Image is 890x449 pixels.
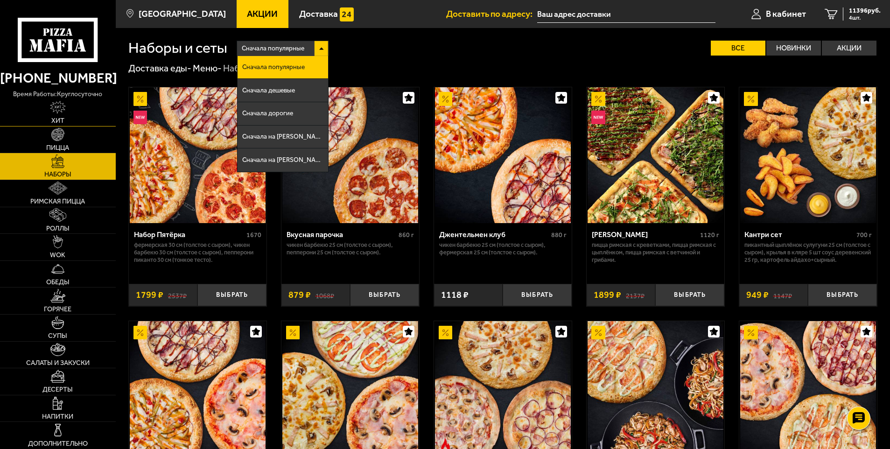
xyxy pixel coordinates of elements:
[242,64,305,70] span: Сначала популярные
[591,326,605,340] img: Акционный
[51,118,64,124] span: Хит
[46,145,69,151] span: Пицца
[587,87,724,223] a: АкционныйНовинкаМама Миа
[134,230,244,239] div: Набор Пятёрка
[129,87,266,223] a: АкционныйНовинкаНабор Пятёрка
[350,284,419,307] button: Выбрать
[594,290,621,300] span: 1899 ₽
[766,9,806,18] span: В кабинет
[551,231,567,239] span: 880 г
[626,290,645,300] s: 2137 ₽
[435,87,571,223] img: Джентельмен клуб
[744,230,854,239] div: Кантри сет
[744,92,758,106] img: Акционный
[592,230,698,239] div: [PERSON_NAME]
[128,41,227,56] h1: Наборы и сеты
[48,333,67,339] span: Супы
[50,252,65,259] span: WOK
[133,326,147,340] img: Акционный
[193,63,222,74] a: Меню-
[740,87,876,223] img: Кантри сет
[700,231,719,239] span: 1120 г
[340,7,354,21] img: 15daf4d41897b9f0e9f617042186c801.svg
[744,326,758,340] img: Акционный
[773,290,792,300] s: 1147 ₽
[46,279,70,286] span: Обеды
[281,87,419,223] a: АкционныйВкусная парочка
[30,198,85,205] span: Римская пицца
[588,87,723,223] img: Мама Миа
[247,9,278,18] span: Акции
[242,40,304,57] span: Сначала популярные
[139,9,226,18] span: [GEOGRAPHIC_DATA]
[128,63,191,74] a: Доставка еды-
[288,290,311,300] span: 879 ₽
[439,92,453,106] img: Акционный
[503,284,572,307] button: Выбрать
[591,111,605,125] img: Новинка
[282,87,418,223] img: Вкусная парочка
[44,306,71,313] span: Горячее
[592,241,719,264] p: Пицца Римская с креветками, Пицца Римская с цыплёнком, Пицца Римская с ветчиной и грибами.
[26,360,90,366] span: Салаты и закуски
[434,87,572,223] a: АкционныйДжентельмен клуб
[856,231,872,239] span: 700 г
[655,284,724,307] button: Выбрать
[136,290,163,300] span: 1799 ₽
[399,231,414,239] span: 860 г
[44,171,71,178] span: Наборы
[28,441,88,447] span: Дополнительно
[246,231,261,239] span: 1670
[242,87,295,94] span: Сначала дешевые
[822,41,876,56] label: Акции
[808,284,877,307] button: Выбрать
[133,92,147,106] img: Акционный
[46,225,70,232] span: Роллы
[299,9,338,18] span: Доставка
[42,386,73,393] span: Десерты
[287,241,414,256] p: Чикен Барбекю 25 см (толстое с сыром), Пепперони 25 см (толстое с сыром).
[197,284,266,307] button: Выбрать
[739,87,877,223] a: АкционныйКантри сет
[537,6,715,23] input: Ваш адрес доставки
[591,92,605,106] img: Акционный
[849,15,881,21] span: 4 шт.
[439,230,549,239] div: Джентельмен клуб
[223,63,256,75] div: Наборы
[242,110,293,117] span: Сначала дорогие
[315,290,334,300] s: 1068 ₽
[439,241,567,256] p: Чикен Барбекю 25 см (толстое с сыром), Фермерская 25 см (толстое с сыром).
[446,9,537,18] span: Доставить по адресу:
[242,157,324,163] span: Сначала на [PERSON_NAME]
[42,414,73,420] span: Напитки
[134,241,261,264] p: Фермерская 30 см (толстое с сыром), Чикен Барбекю 30 см (толстое с сыром), Пепперони Пиканто 30 с...
[711,41,765,56] label: Все
[439,326,453,340] img: Акционный
[242,133,324,140] span: Сначала на [PERSON_NAME]
[130,87,266,223] img: Набор Пятёрка
[287,230,396,239] div: Вкусная парочка
[133,111,147,125] img: Новинка
[849,7,881,14] span: 11396 руб.
[441,290,469,300] span: 1118 ₽
[168,290,187,300] s: 2537 ₽
[746,290,769,300] span: 949 ₽
[286,326,300,340] img: Акционный
[766,41,821,56] label: Новинки
[744,241,872,264] p: Пикантный цыплёнок сулугуни 25 см (толстое с сыром), крылья в кляре 5 шт соус деревенский 25 гр, ...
